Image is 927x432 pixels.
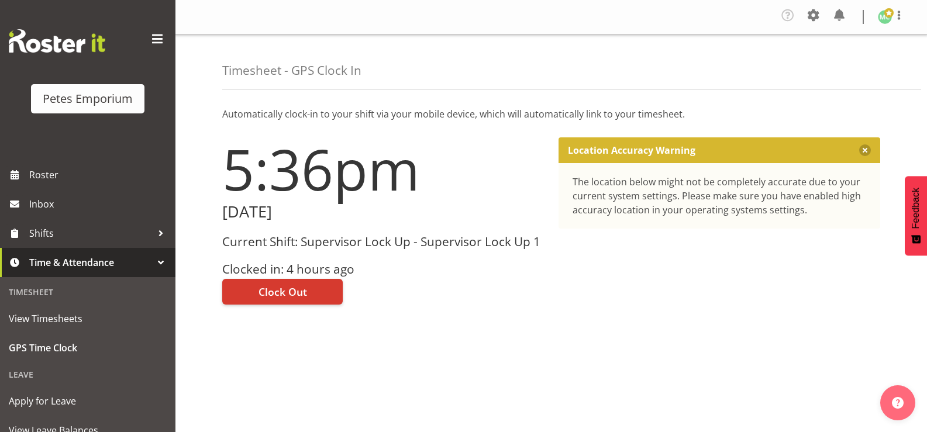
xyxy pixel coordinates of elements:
div: Petes Emporium [43,90,133,108]
h1: 5:36pm [222,137,545,201]
div: The location below might not be completely accurate due to your current system settings. Please m... [573,175,867,217]
span: Inbox [29,195,170,213]
h3: Current Shift: Supervisor Lock Up - Supervisor Lock Up 1 [222,235,545,248]
img: Rosterit website logo [9,29,105,53]
span: Roster [29,166,170,184]
div: Timesheet [3,280,173,304]
button: Clock Out [222,279,343,305]
p: Location Accuracy Warning [568,144,695,156]
h2: [DATE] [222,203,545,221]
button: Feedback - Show survey [905,176,927,255]
a: Apply for Leave [3,386,173,416]
a: View Timesheets [3,304,173,333]
span: Shifts [29,224,152,242]
span: Apply for Leave [9,392,167,410]
img: melissa-cowen2635.jpg [878,10,892,24]
div: Leave [3,362,173,386]
a: GPS Time Clock [3,333,173,362]
span: Feedback [911,188,921,229]
img: help-xxl-2.png [892,397,904,409]
span: Time & Attendance [29,254,152,271]
button: Close message [859,144,871,156]
h3: Clocked in: 4 hours ago [222,262,545,276]
p: Automatically clock-in to your shift via your mobile device, which will automatically link to you... [222,107,880,121]
span: GPS Time Clock [9,339,167,357]
span: Clock Out [259,284,307,299]
h4: Timesheet - GPS Clock In [222,64,361,77]
span: View Timesheets [9,310,167,327]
